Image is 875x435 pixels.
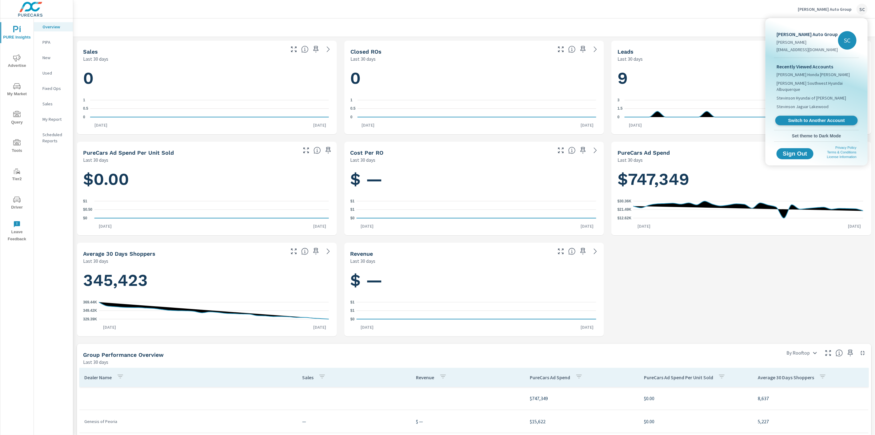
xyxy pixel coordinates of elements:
[838,31,857,50] div: SC
[775,116,858,125] a: Switch to Another Account
[777,63,857,70] p: Recently Viewed Accounts
[827,150,857,154] a: Terms & Conditions
[777,47,838,53] p: [EMAIL_ADDRESS][DOMAIN_NAME]
[777,133,857,139] span: Set theme to Dark Mode
[777,71,850,78] span: [PERSON_NAME] Honda [PERSON_NAME]
[836,146,857,149] a: Privacy Policy
[774,130,859,141] button: Set theme to Dark Mode
[777,30,838,38] p: [PERSON_NAME] Auto Group
[781,151,809,157] span: Sign Out
[777,95,846,101] span: Stevinson Hyundai of [PERSON_NAME]
[779,118,854,124] span: Switch to Another Account
[777,39,838,45] p: [PERSON_NAME]
[777,104,829,110] span: Stevinson Jaguar Lakewood
[827,155,857,159] a: License Information
[777,148,813,159] button: Sign Out
[777,80,857,92] span: [PERSON_NAME] Southwest Hyundai Albuquerque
